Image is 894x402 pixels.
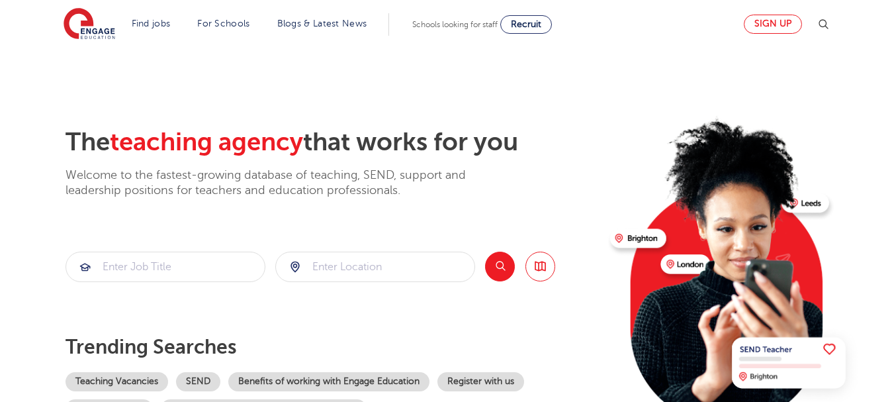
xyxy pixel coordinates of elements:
[66,252,265,282] div: Submit
[511,19,541,29] span: Recruit
[437,372,524,391] a: Register with us
[275,252,475,282] div: Submit
[485,252,515,281] button: Search
[176,372,220,391] a: SEND
[197,19,249,28] a: For Schools
[66,372,168,391] a: Teaching Vacancies
[276,252,474,281] input: Submit
[277,19,367,28] a: Blogs & Latest News
[66,252,265,281] input: Submit
[132,19,171,28] a: Find jobs
[66,335,600,359] p: Trending searches
[500,15,552,34] a: Recruit
[66,127,600,158] h2: The that works for you
[110,128,303,156] span: teaching agency
[64,8,115,41] img: Engage Education
[228,372,429,391] a: Benefits of working with Engage Education
[66,168,502,199] p: Welcome to the fastest-growing database of teaching, SEND, support and leadership positions for t...
[744,15,802,34] a: Sign up
[412,20,498,29] span: Schools looking for staff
